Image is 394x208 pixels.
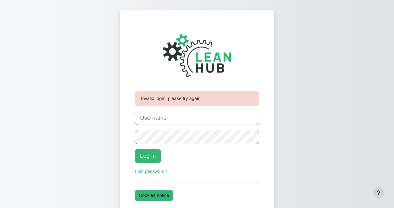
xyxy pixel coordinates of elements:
button: Cookies notice [135,190,173,201]
a: Lost password? [135,169,167,174]
div: Invalid login, please try again [135,91,259,106]
button: Log in [135,149,161,163]
button: Show footer [373,187,384,198]
img: The Lean Hub [154,25,240,86]
input: Username [135,111,259,125]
